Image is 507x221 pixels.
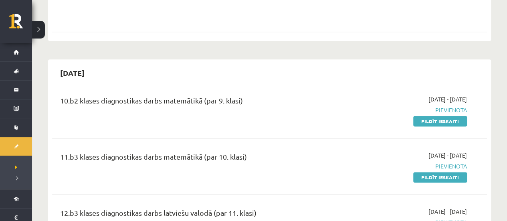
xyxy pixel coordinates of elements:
[60,151,327,166] div: 11.b3 klases diagnostikas darbs matemātikā (par 10. klasi)
[60,95,327,110] div: 10.b2 klases diagnostikas darbs matemātikā (par 9. klasi)
[428,207,467,216] span: [DATE] - [DATE]
[339,106,467,114] span: Pievienota
[428,151,467,160] span: [DATE] - [DATE]
[428,95,467,103] span: [DATE] - [DATE]
[413,116,467,126] a: Pildīt ieskaiti
[9,14,32,34] a: Rīgas 1. Tālmācības vidusskola
[413,172,467,182] a: Pildīt ieskaiti
[52,63,93,82] h2: [DATE]
[339,162,467,170] span: Pievienota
